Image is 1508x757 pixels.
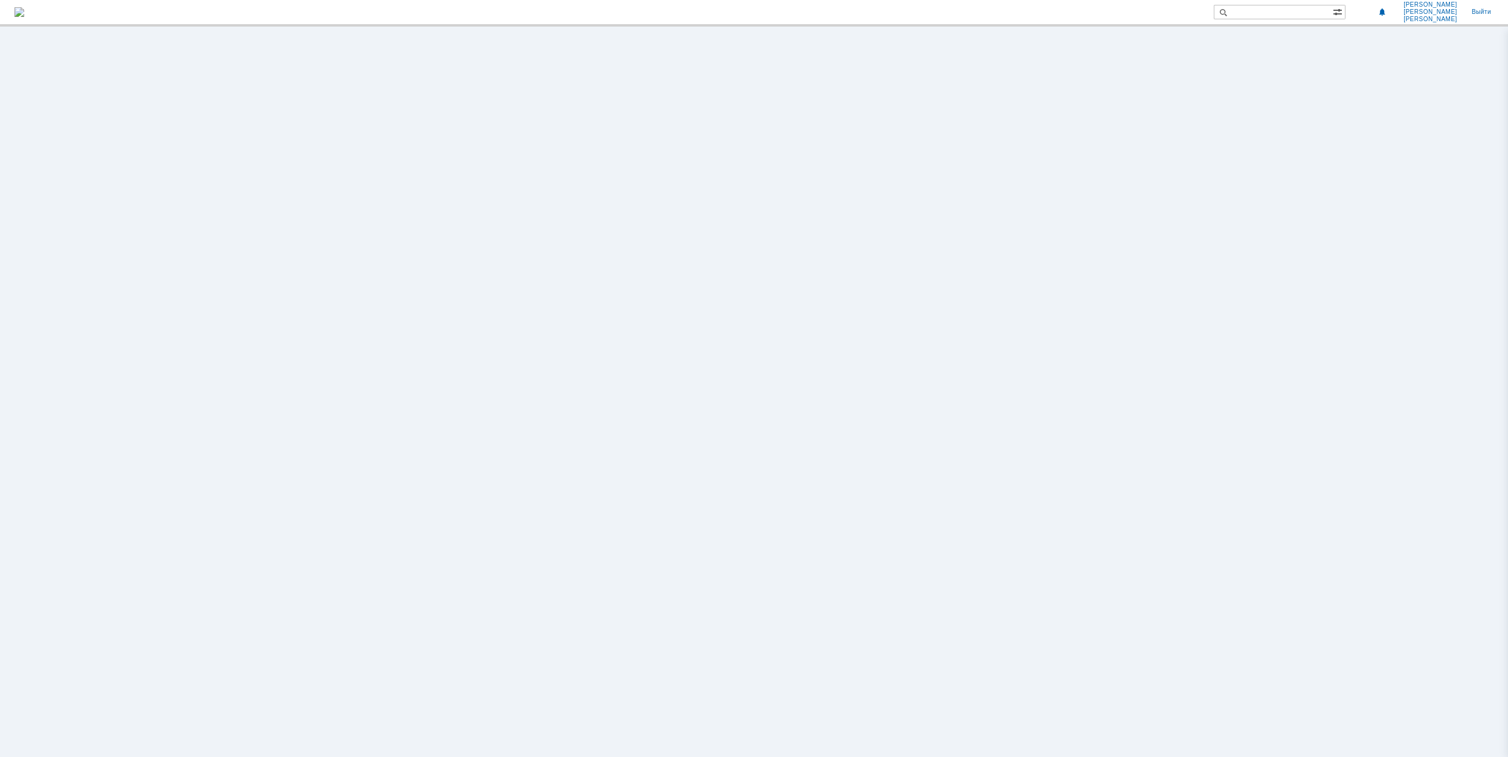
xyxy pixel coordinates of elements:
span: Расширенный поиск [1333,5,1345,17]
a: Перейти на домашнюю страницу [14,7,24,17]
img: logo [14,7,24,17]
span: [PERSON_NAME] [1403,1,1457,8]
span: [PERSON_NAME] [1403,8,1457,16]
span: [PERSON_NAME] [1403,16,1457,23]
